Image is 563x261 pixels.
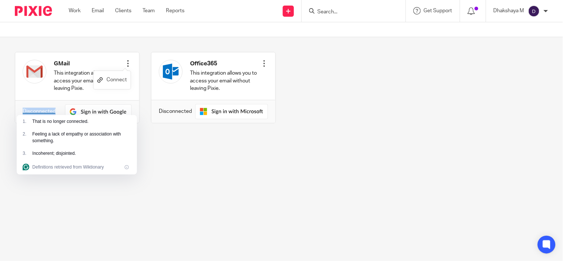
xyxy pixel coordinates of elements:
[15,6,52,16] img: Pixie
[159,108,192,115] p: Disconnected
[159,60,183,84] img: outlook.svg
[65,104,132,119] img: sign-in-with-gmail.svg
[92,7,104,14] a: Email
[23,108,56,115] p: Disconnected
[190,69,261,92] p: This integration allows you to access your email without leaving Pixie.
[54,60,124,68] h4: GMail
[190,60,261,68] h4: Office365
[528,5,540,17] img: svg%3E
[424,8,452,13] span: Get Support
[166,7,184,14] a: Reports
[115,7,131,14] a: Clients
[494,7,524,14] p: Dhakshaya M
[97,75,127,85] a: Connect
[143,7,155,14] a: Team
[69,7,81,14] a: Work
[54,69,124,92] p: This integration allows you to access your email without leaving Pixie.
[23,60,46,84] img: gmail.svg
[195,104,268,119] img: sign-in-with-outlook.svg
[317,9,383,16] input: Search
